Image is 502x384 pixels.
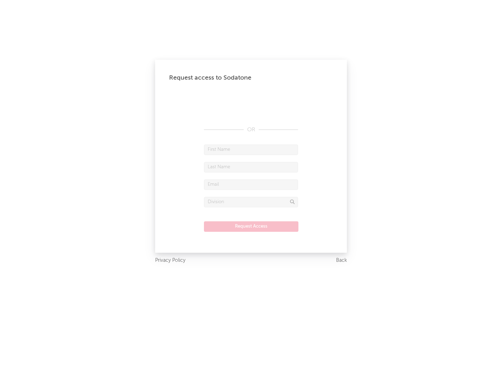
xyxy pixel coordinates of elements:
a: Privacy Policy [155,256,185,265]
input: First Name [204,145,298,155]
div: OR [204,126,298,134]
input: Email [204,179,298,190]
input: Division [204,197,298,207]
input: Last Name [204,162,298,172]
a: Back [336,256,347,265]
button: Request Access [204,221,298,232]
div: Request access to Sodatone [169,74,333,82]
